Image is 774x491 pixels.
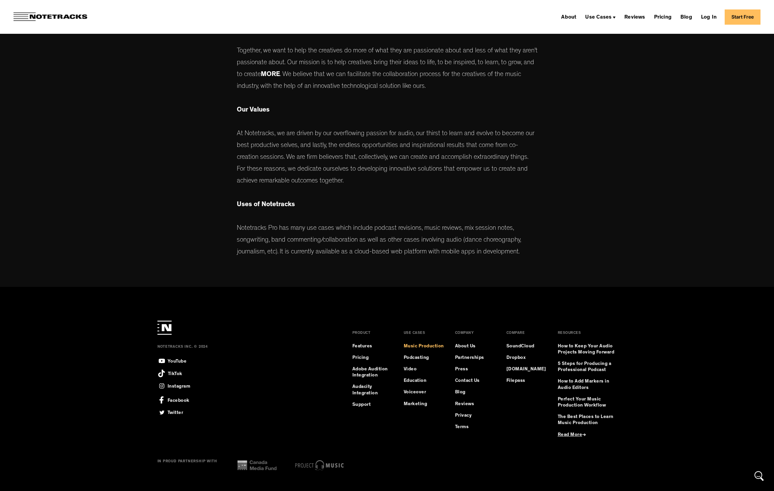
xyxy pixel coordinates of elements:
div: RESOURCES [558,332,581,343]
a: Video [404,366,417,372]
a: Features [352,343,372,349]
a: The Best Places to Learn Music Production [558,414,617,426]
a: Adobe Audition Integration [352,366,393,378]
div: Facebook [168,394,190,404]
strong: Uses of Notetracks [237,201,295,208]
a: Contact Us [455,378,480,384]
a: Partnerships [455,355,484,361]
a: Log In [698,11,719,22]
div: COMPARE [506,332,525,343]
a: How to Add Markers in Audio Editors [558,378,617,391]
a: TikTok [157,369,182,377]
img: project music logo [295,460,344,470]
a: Blog [455,389,466,395]
a: Terms [455,424,469,430]
strong: MORE [261,71,280,78]
a: How to Keep Your Audio Projects Moving Forward [558,343,617,355]
a: Press [455,366,468,372]
a: Instagram [157,382,191,390]
div: PRODUCT [352,332,371,343]
a: Start Free [725,9,760,25]
a: YouTube [157,357,187,365]
a: [DOMAIN_NAME] [506,366,546,372]
a: Privacy [455,413,472,419]
a: Dropbox [506,355,526,361]
div: YouTube [168,357,187,365]
a: Audacity Integration [352,384,393,396]
div: Instagram [168,382,191,390]
a: Perfect Your Music Production Workflow [558,396,617,409]
a: Pricing [651,11,674,22]
div: NOTETRACKS INC. © 2024 [157,345,324,357]
div: USE CASES [404,332,425,343]
a: SoundCloud [506,343,534,349]
a: Support [352,402,371,408]
div: Use Cases [585,15,611,20]
a: Reviews [622,11,648,22]
a: Voiceover [404,389,426,395]
a: Blog [678,11,695,22]
div: Twitter [168,408,183,416]
a: Marketing [404,401,427,407]
a: 5 Steps for Producing a Professional Podcast [558,361,617,373]
a: Pricing [352,355,369,361]
div: IN PROUD PARTNERSHIP WITH [157,460,217,471]
a: Reviews [455,401,474,407]
a: Facebook [157,394,190,404]
strong: Our Values [237,107,270,114]
img: cana media fund logo [238,460,277,470]
a: About Us [455,343,476,349]
a: Filepass [506,378,525,384]
div: TikTok [168,369,182,377]
a: Podcasting [404,355,429,361]
a: Music Production [404,343,444,349]
a: Twitter [157,408,183,417]
div: Open Intercom Messenger [751,468,767,484]
div: Use Cases [582,11,618,22]
div: COMPANY [455,332,474,343]
a: Education [404,378,427,384]
a: About [558,11,579,22]
span: Read More [558,433,582,437]
a: Read More→ [558,432,586,438]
